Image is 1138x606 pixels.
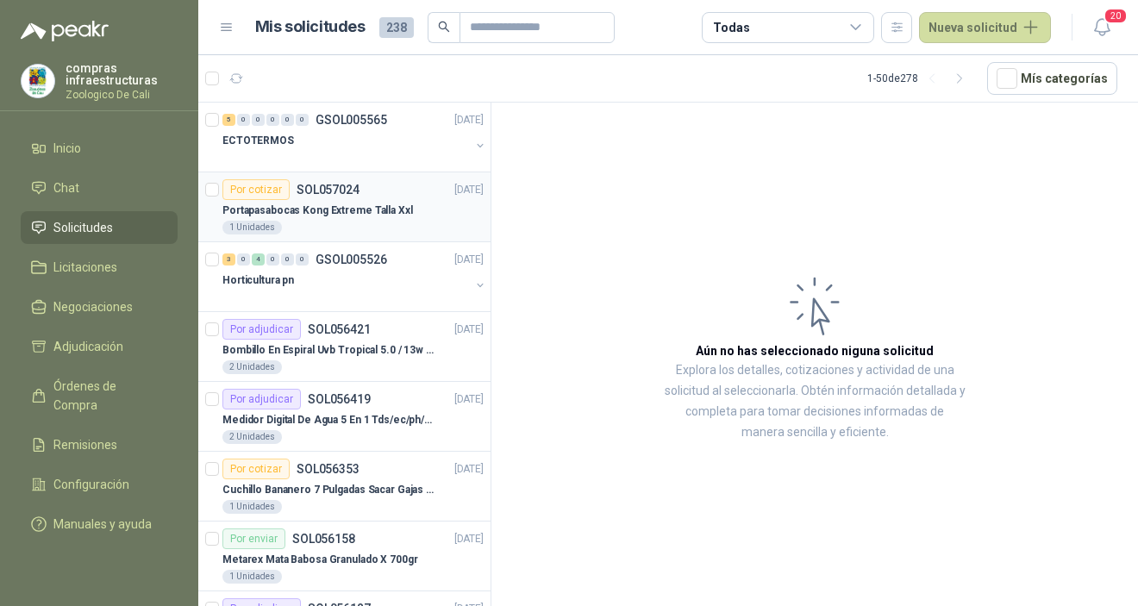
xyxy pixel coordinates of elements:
a: Licitaciones [21,251,178,284]
p: GSOL005526 [316,253,387,266]
div: Por cotizar [222,459,290,479]
p: [DATE] [454,112,484,128]
div: 2 Unidades [222,430,282,444]
div: Por adjudicar [222,319,301,340]
p: [DATE] [454,461,484,478]
img: Company Logo [22,65,54,97]
div: 2 Unidades [222,360,282,374]
a: Inicio [21,132,178,165]
div: 4 [252,253,265,266]
p: [DATE] [454,322,484,338]
div: Todas [713,18,749,37]
span: search [438,21,450,33]
p: Metarex Mata Babosa Granulado X 700gr [222,552,418,568]
a: Chat [21,172,178,204]
p: [DATE] [454,182,484,198]
button: Nueva solicitud [919,12,1051,43]
p: [DATE] [454,531,484,547]
a: Solicitudes [21,211,178,244]
a: 3 0 4 0 0 0 GSOL005526[DATE] Horticultura pn [222,249,487,304]
a: Por cotizarSOL056353[DATE] Cuchillo Bananero 7 Pulgadas Sacar Gajas O Deshoje O Desman1 Unidades [198,452,491,522]
a: Manuales y ayuda [21,508,178,540]
div: 0 [296,253,309,266]
div: Por enviar [222,528,285,549]
span: Negociaciones [53,297,133,316]
div: 1 - 50 de 278 [867,65,973,92]
div: 1 Unidades [222,500,282,514]
span: 20 [1104,8,1128,24]
a: Configuración [21,468,178,501]
p: SOL056421 [308,323,371,335]
a: Por enviarSOL056158[DATE] Metarex Mata Babosa Granulado X 700gr1 Unidades [198,522,491,591]
span: Remisiones [53,435,117,454]
p: SOL056419 [308,393,371,405]
span: Chat [53,178,79,197]
span: Licitaciones [53,258,117,277]
span: 238 [379,17,414,38]
a: Adjudicación [21,330,178,363]
div: 1 Unidades [222,570,282,584]
div: 0 [296,114,309,126]
div: 0 [252,114,265,126]
p: Zoologico De Cali [66,90,178,100]
span: Órdenes de Compra [53,377,161,415]
span: Inicio [53,139,81,158]
button: 20 [1086,12,1117,43]
a: Remisiones [21,428,178,461]
p: Horticultura pn [222,272,294,289]
div: 0 [266,114,279,126]
div: 3 [222,253,235,266]
div: 0 [266,253,279,266]
a: Por adjudicarSOL056419[DATE] Medidor Digital De Agua 5 En 1 Tds/ec/ph/salinidad/temperatu2 Unidades [198,382,491,452]
p: SOL057024 [297,184,360,196]
div: 0 [237,253,250,266]
p: Medidor Digital De Agua 5 En 1 Tds/ec/ph/salinidad/temperatu [222,412,437,428]
span: Solicitudes [53,218,113,237]
div: 0 [281,114,294,126]
div: Por adjudicar [222,389,301,409]
p: Explora los detalles, cotizaciones y actividad de una solicitud al seleccionarla. Obtén informaci... [664,360,966,443]
a: Por adjudicarSOL056421[DATE] Bombillo En Espiral Uvb Tropical 5.0 / 13w Reptiles (ectotermos)2 Un... [198,312,491,382]
p: GSOL005565 [316,114,387,126]
p: [DATE] [454,252,484,268]
div: 0 [237,114,250,126]
h3: Aún no has seleccionado niguna solicitud [696,341,934,360]
p: compras infraestructuras [66,62,178,86]
button: Mís categorías [987,62,1117,95]
a: Por cotizarSOL057024[DATE] Portapasabocas Kong Extreme Talla Xxl1 Unidades [198,172,491,242]
h1: Mis solicitudes [255,15,366,40]
p: [DATE] [454,391,484,408]
a: Negociaciones [21,291,178,323]
p: Portapasabocas Kong Extreme Talla Xxl [222,203,413,219]
a: Órdenes de Compra [21,370,178,422]
p: ECTOTERMOS [222,133,294,149]
a: 5 0 0 0 0 0 GSOL005565[DATE] ECTOTERMOS [222,109,487,165]
div: 0 [281,253,294,266]
p: SOL056353 [297,463,360,475]
img: Logo peakr [21,21,109,41]
span: Manuales y ayuda [53,515,152,534]
div: 5 [222,114,235,126]
p: Bombillo En Espiral Uvb Tropical 5.0 / 13w Reptiles (ectotermos) [222,342,437,359]
div: 1 Unidades [222,221,282,234]
span: Adjudicación [53,337,123,356]
div: Por cotizar [222,179,290,200]
p: SOL056158 [292,533,355,545]
span: Configuración [53,475,129,494]
p: Cuchillo Bananero 7 Pulgadas Sacar Gajas O Deshoje O Desman [222,482,437,498]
